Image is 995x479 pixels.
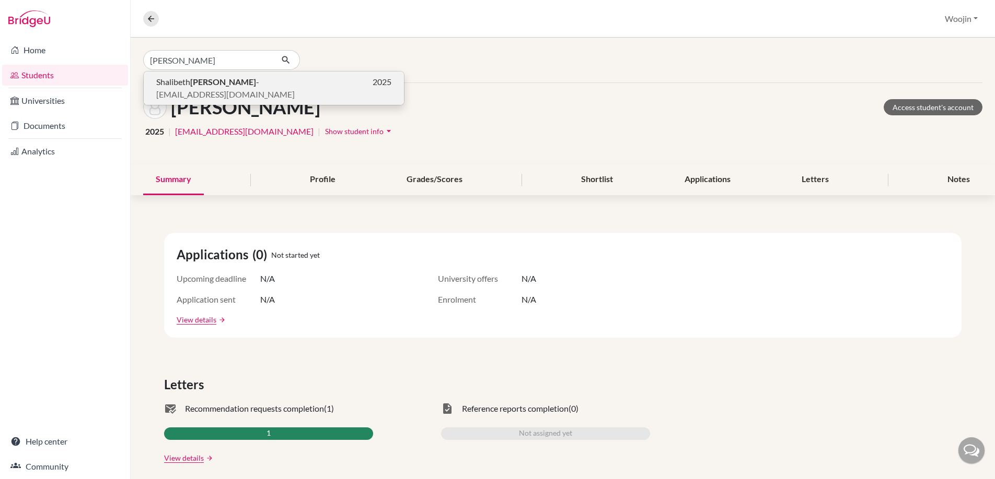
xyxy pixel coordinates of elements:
[789,164,841,195] div: Letters
[168,125,171,138] span: |
[145,125,164,138] span: 2025
[216,316,226,324] a: arrow_forward
[324,402,334,415] span: (1)
[884,99,982,115] a: Access student's account
[164,402,177,415] span: mark_email_read
[177,245,252,264] span: Applications
[8,10,50,27] img: Bridge-U
[2,65,128,86] a: Students
[260,293,275,306] span: N/A
[2,40,128,61] a: Home
[175,125,314,138] a: [EMAIL_ADDRESS][DOMAIN_NAME]
[384,126,394,136] i: arrow_drop_down
[441,402,454,415] span: task
[438,293,522,306] span: Enrolment
[394,164,475,195] div: Grades/Scores
[672,164,743,195] div: Applications
[569,402,579,415] span: (0)
[438,272,522,285] span: University offers
[156,88,295,101] span: [EMAIL_ADDRESS][DOMAIN_NAME]
[519,427,572,440] span: Not assigned yet
[297,164,348,195] div: Profile
[143,95,167,119] img: Bhaavya Seetharaman's avatar
[2,456,128,477] a: Community
[271,249,320,260] span: Not started yet
[143,164,204,195] div: Summary
[164,452,204,463] a: View details
[260,272,275,285] span: N/A
[462,402,569,415] span: Reference reports completion
[267,427,271,440] span: 1
[143,50,273,70] input: Find student by name...
[171,96,320,118] h1: [PERSON_NAME]
[177,293,260,306] span: Application sent
[156,76,259,88] span: Shalibeth -
[144,71,404,105] button: Shalibeth[PERSON_NAME]-2025[EMAIL_ADDRESS][DOMAIN_NAME]
[164,375,208,394] span: Letters
[177,314,216,325] a: View details
[935,164,982,195] div: Notes
[2,90,128,111] a: Universities
[373,76,391,88] span: 2025
[325,127,384,136] span: Show student info
[569,164,626,195] div: Shortlist
[325,123,395,139] button: Show student infoarrow_drop_down
[2,115,128,136] a: Documents
[190,77,256,87] b: [PERSON_NAME]
[318,125,320,138] span: |
[940,9,982,29] button: Woojin
[185,402,324,415] span: Recommendation requests completion
[2,141,128,162] a: Analytics
[522,293,536,306] span: N/A
[2,431,128,452] a: Help center
[24,7,45,17] span: Help
[177,272,260,285] span: Upcoming deadline
[522,272,536,285] span: N/A
[204,454,213,462] a: arrow_forward
[252,245,271,264] span: (0)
